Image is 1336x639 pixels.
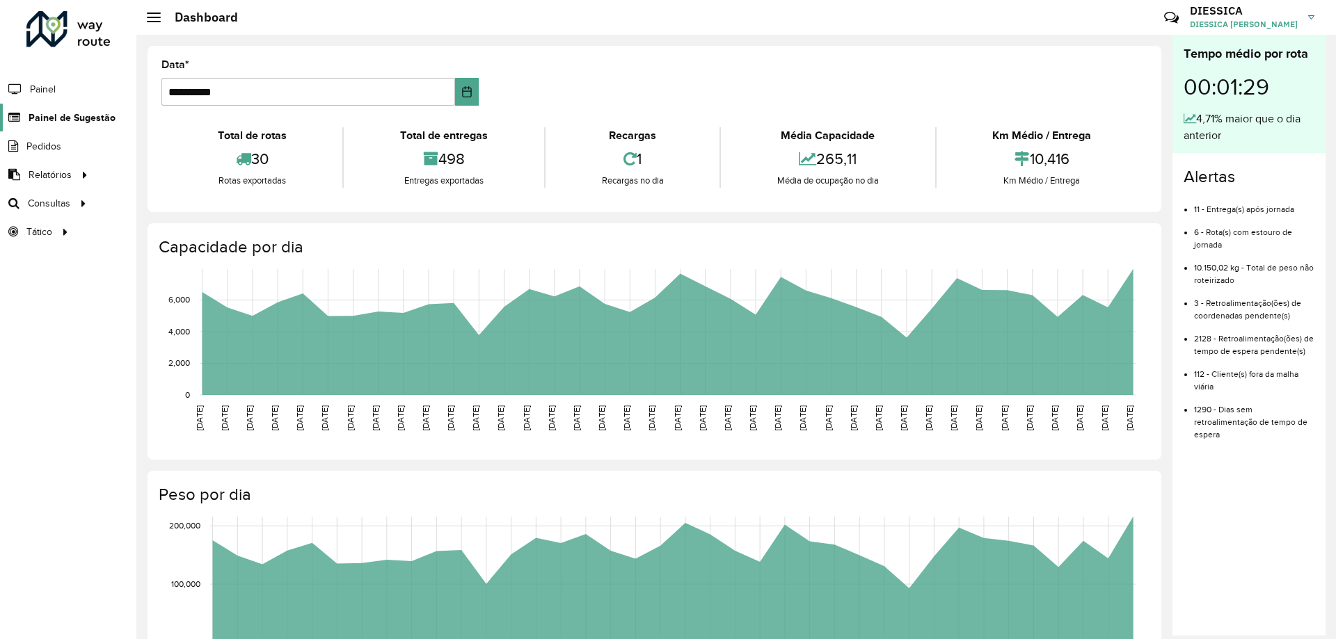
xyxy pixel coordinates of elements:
[165,144,339,174] div: 30
[1194,393,1314,441] li: 1290 - Dias sem retroalimentação de tempo de espera
[1194,286,1314,322] li: 3 - Retroalimentação(ões) de coordenadas pendente(s)
[29,111,116,125] span: Painel de Sugestão
[1190,18,1298,31] span: DIESSICA [PERSON_NAME]
[195,405,204,430] text: [DATE]
[874,405,883,430] text: [DATE]
[1125,405,1134,430] text: [DATE]
[165,174,339,188] div: Rotas exportadas
[549,144,716,174] div: 1
[1190,4,1298,17] h3: DIESSICA
[549,127,716,144] div: Recargas
[347,127,540,144] div: Total de entregas
[798,405,807,430] text: [DATE]
[245,405,254,430] text: [DATE]
[724,144,931,174] div: 265,11
[346,405,355,430] text: [DATE]
[723,405,732,430] text: [DATE]
[549,174,716,188] div: Recargas no dia
[159,485,1147,505] h4: Peso por dia
[165,127,339,144] div: Total de rotas
[161,56,189,73] label: Data
[949,405,958,430] text: [DATE]
[940,127,1144,144] div: Km Médio / Entrega
[220,405,229,430] text: [DATE]
[295,405,304,430] text: [DATE]
[455,78,479,106] button: Choose Date
[673,405,682,430] text: [DATE]
[522,405,531,430] text: [DATE]
[185,390,190,399] text: 0
[940,144,1144,174] div: 10,416
[597,405,606,430] text: [DATE]
[1194,193,1314,216] li: 11 - Entrega(s) após jornada
[347,174,540,188] div: Entregas exportadas
[161,10,238,25] h2: Dashboard
[1184,45,1314,63] div: Tempo médio por rota
[647,405,656,430] text: [DATE]
[974,405,983,430] text: [DATE]
[773,405,782,430] text: [DATE]
[748,405,757,430] text: [DATE]
[572,405,581,430] text: [DATE]
[446,405,455,430] text: [DATE]
[698,405,707,430] text: [DATE]
[1050,405,1059,430] text: [DATE]
[421,405,430,430] text: [DATE]
[1194,322,1314,357] li: 2128 - Retroalimentação(ões) de tempo de espera pendente(s)
[471,405,480,430] text: [DATE]
[924,405,933,430] text: [DATE]
[496,405,505,430] text: [DATE]
[30,82,56,97] span: Painel
[29,168,72,182] span: Relatórios
[940,174,1144,188] div: Km Médio / Entrega
[168,296,190,305] text: 6,000
[159,237,1147,257] h4: Capacidade por dia
[724,174,931,188] div: Média de ocupação no dia
[26,225,52,239] span: Tático
[899,405,908,430] text: [DATE]
[26,139,61,154] span: Pedidos
[1025,405,1034,430] text: [DATE]
[320,405,329,430] text: [DATE]
[1184,167,1314,187] h4: Alertas
[1194,216,1314,251] li: 6 - Rota(s) com estouro de jornada
[622,405,631,430] text: [DATE]
[28,196,70,211] span: Consultas
[547,405,556,430] text: [DATE]
[1000,405,1009,430] text: [DATE]
[371,405,380,430] text: [DATE]
[1100,405,1109,430] text: [DATE]
[849,405,858,430] text: [DATE]
[169,521,200,530] text: 200,000
[1156,3,1186,33] a: Contato Rápido
[1184,63,1314,111] div: 00:01:29
[724,127,931,144] div: Média Capacidade
[824,405,833,430] text: [DATE]
[171,579,200,588] text: 100,000
[1075,405,1084,430] text: [DATE]
[168,327,190,336] text: 4,000
[270,405,279,430] text: [DATE]
[396,405,405,430] text: [DATE]
[1194,357,1314,393] li: 112 - Cliente(s) fora da malha viária
[1184,111,1314,144] div: 4,71% maior que o dia anterior
[1194,251,1314,286] li: 10.150,02 kg - Total de peso não roteirizado
[168,359,190,368] text: 2,000
[347,144,540,174] div: 498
